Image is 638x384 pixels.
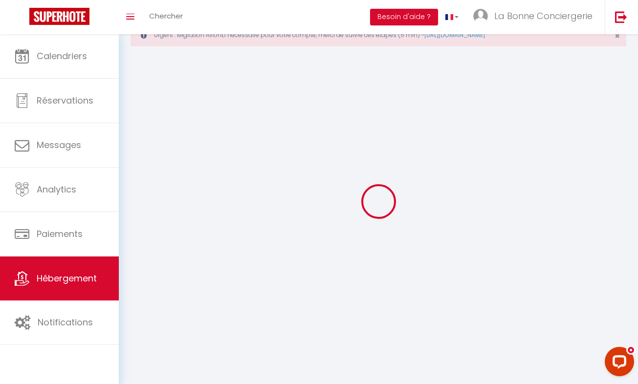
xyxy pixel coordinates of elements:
[424,31,485,39] a: [URL][DOMAIN_NAME]
[473,9,488,23] img: ...
[37,272,97,284] span: Hébergement
[37,183,76,195] span: Analytics
[37,50,87,62] span: Calendriers
[494,10,593,22] span: La Bonne Conciergerie
[37,94,93,107] span: Réservations
[149,11,183,21] span: Chercher
[37,139,81,151] span: Messages
[597,343,638,384] iframe: LiveChat chat widget
[615,11,627,23] img: logout
[38,316,93,328] span: Notifications
[131,24,626,46] div: Urgent : Migration Airbnb nécessaire pour votre compte, merci de suivre ces étapes (5 min) -
[29,8,89,25] img: Super Booking
[615,30,620,42] span: ×
[37,228,83,240] span: Paiements
[615,32,620,41] button: Close
[370,9,438,25] button: Besoin d'aide ?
